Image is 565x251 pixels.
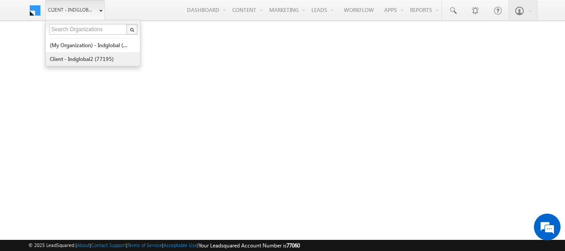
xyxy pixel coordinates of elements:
span: 77060 [286,242,300,249]
em: Start Chat [121,192,161,204]
img: d_60004797649_company_0_60004797649 [15,47,37,58]
img: Search [130,28,134,32]
span: © 2025 LeadSquared | | | | | [28,241,300,250]
a: About [77,242,90,248]
a: (My Organization) - indglobal (48060) [49,38,131,52]
a: Acceptable Use [163,242,197,248]
div: Chat with us now [46,47,149,58]
a: Contact Support [91,242,126,248]
div: Minimize live chat window [146,4,167,26]
a: Terms of Service [127,242,162,248]
input: Search Organizations [49,24,127,35]
textarea: Type your message and hit 'Enter' [12,82,162,185]
a: Client - indglobal2 (77195) [49,52,131,66]
span: Client - indglobal1 (77060) [48,5,95,14]
span: Your Leadsquared Account Number is [199,242,300,249]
